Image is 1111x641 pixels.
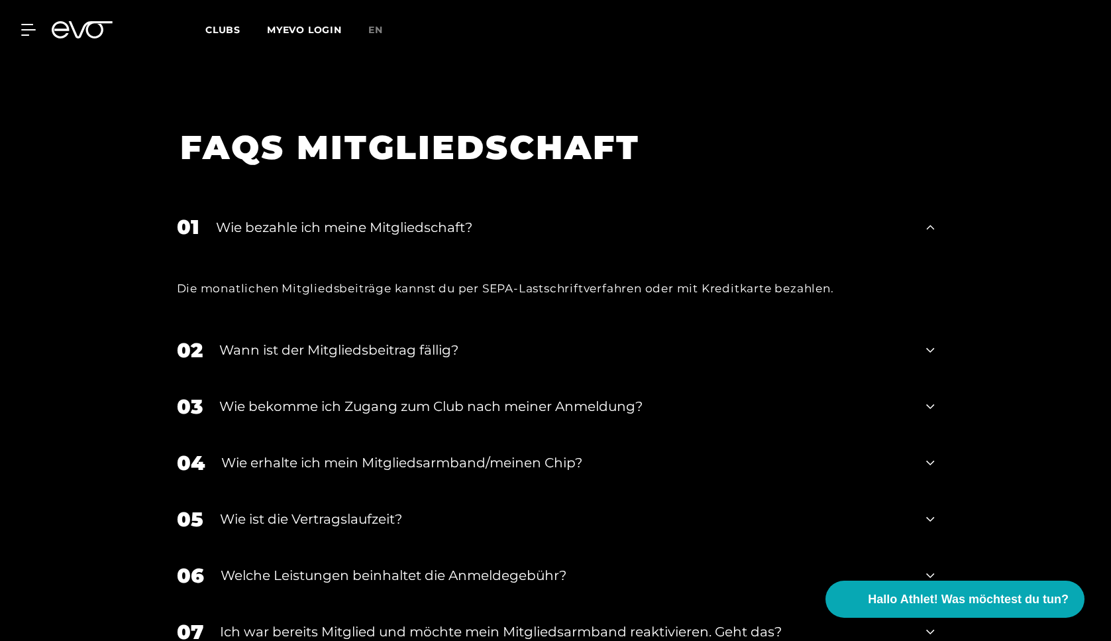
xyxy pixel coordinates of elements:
[219,396,910,416] div: Wie bekomme ich Zugang zum Club nach meiner Anmeldung?
[216,217,910,237] div: Wie bezahle ich meine Mitgliedschaft?
[177,212,199,242] div: 01
[177,392,203,422] div: 03
[220,509,910,529] div: Wie ist die Vertragslaufzeit?
[177,448,205,478] div: 04
[825,581,1085,618] button: Hallo Athlet! Was möchtest du tun?
[177,561,204,591] div: 06
[205,23,267,36] a: Clubs
[221,453,910,473] div: Wie erhalte ich mein Mitgliedsarmband/meinen Chip?
[368,24,383,36] span: en
[267,24,342,36] a: MYEVO LOGIN
[177,504,203,534] div: 05
[177,278,935,299] div: Die monatlichen Mitgliedsbeiträge kannst du per SEPA-Lastschriftverfahren oder mit Kreditkarte be...
[221,565,910,585] div: Welche Leistungen beinhaltet die Anmeldegebühr?
[868,591,1069,609] span: Hallo Athlet! Was möchtest du tun?
[180,126,915,169] h1: FAQS MITGLIEDSCHAFT
[368,23,399,38] a: en
[205,24,240,36] span: Clubs
[177,335,203,365] div: 02
[219,340,910,360] div: Wann ist der Mitgliedsbeitrag fällig?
